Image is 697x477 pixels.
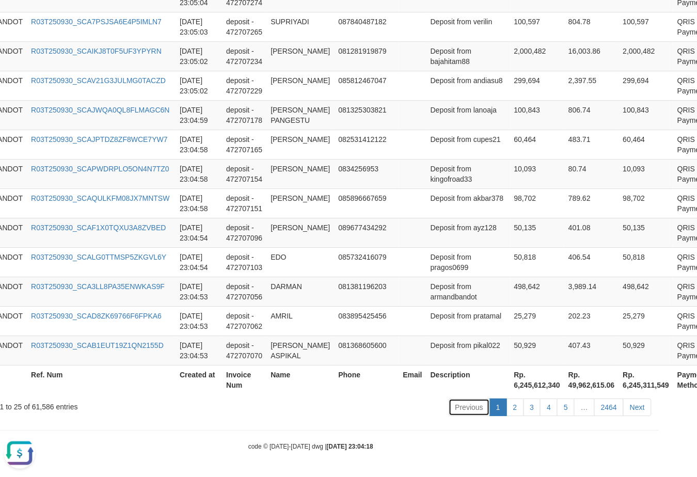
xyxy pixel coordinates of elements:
td: 407.43 [564,336,619,365]
td: 98,702 [510,188,565,218]
td: [PERSON_NAME] ASPIKAL [266,336,334,365]
td: Deposit from akbar378 [426,188,510,218]
td: [DATE] 23:05:02 [176,71,222,100]
td: Deposit from pratamal [426,306,510,336]
td: Deposit from pikal022 [426,336,510,365]
td: AMRIL [266,306,334,336]
td: 081281919879 [335,41,399,71]
td: 085812467047 [335,71,399,100]
td: 2,397.55 [564,71,619,100]
td: 081368605600 [335,336,399,365]
td: 98,702 [619,188,674,218]
td: 100,597 [619,12,674,41]
td: 25,279 [510,306,565,336]
td: deposit - 472707070 [222,336,266,365]
td: 085732416079 [335,247,399,277]
td: 80.74 [564,159,619,188]
td: [DATE] 23:04:53 [176,306,222,336]
a: Previous [449,399,490,416]
td: deposit - 472707265 [222,12,266,41]
td: Deposit from lanoaja [426,100,510,130]
td: [DATE] 23:04:54 [176,218,222,247]
a: 4 [540,399,558,416]
td: deposit - 472707103 [222,247,266,277]
a: R03T250930_SCALG0TTMSP5ZKGVL6Y [31,253,166,261]
th: Name [266,365,334,394]
td: 789.62 [564,188,619,218]
td: 50,929 [510,336,565,365]
th: Rp. 6,245,612,340 [510,365,565,394]
button: Open LiveChat chat widget [4,4,35,35]
td: [DATE] 23:04:58 [176,188,222,218]
td: [PERSON_NAME] [266,71,334,100]
td: 50,929 [619,336,674,365]
td: Deposit from bajahitam88 [426,41,510,71]
td: DARMAN [266,277,334,306]
td: deposit - 472707165 [222,130,266,159]
td: 299,694 [619,71,674,100]
td: 50,818 [510,247,565,277]
td: [PERSON_NAME] [266,218,334,247]
a: R03T250930_SCAF1X0TQXU3A8ZVBED [31,224,166,232]
td: 100,843 [510,100,565,130]
td: 089677434292 [335,218,399,247]
td: 10,093 [619,159,674,188]
td: 60,464 [510,130,565,159]
th: Description [426,365,510,394]
td: 3,989.14 [564,277,619,306]
a: R03T250930_SCAIKJ8T0F5UF3YPYRN [31,47,162,55]
a: R03T250930_SCA7PSJSA6E4P5IMLN7 [31,18,162,26]
td: 081325303821 [335,100,399,130]
a: R03T250930_SCAPWDRPLO5ON4N7TZ0 [31,165,169,173]
a: R03T250930_SCAV21G3JULMG0TACZD [31,76,166,85]
td: SUPRIYADI [266,12,334,41]
td: 401.08 [564,218,619,247]
td: 25,279 [619,306,674,336]
td: 085896667659 [335,188,399,218]
td: 50,135 [619,218,674,247]
td: 081381196203 [335,277,399,306]
th: Rp. 49,962,615.06 [564,365,619,394]
td: 498,642 [510,277,565,306]
a: 3 [524,399,541,416]
a: 2464 [594,399,624,416]
small: code © [DATE]-[DATE] dwg | [248,443,373,450]
td: 100,597 [510,12,565,41]
td: deposit - 472707096 [222,218,266,247]
td: deposit - 472707154 [222,159,266,188]
td: [PERSON_NAME] [266,188,334,218]
td: Deposit from cupes21 [426,130,510,159]
td: deposit - 472707151 [222,188,266,218]
td: 50,818 [619,247,674,277]
td: 2,000,482 [619,41,674,71]
a: Next [623,399,652,416]
td: 50,135 [510,218,565,247]
td: deposit - 472707056 [222,277,266,306]
th: Email [399,365,426,394]
td: [DATE] 23:04:53 [176,336,222,365]
td: 083895425456 [335,306,399,336]
td: [DATE] 23:04:54 [176,247,222,277]
strong: [DATE] 23:04:18 [327,443,373,450]
td: Deposit from kingofroad33 [426,159,510,188]
td: Deposit from verilin [426,12,510,41]
td: 806.74 [564,100,619,130]
td: [PERSON_NAME] [266,41,334,71]
td: 082531412122 [335,130,399,159]
td: 0834256953 [335,159,399,188]
td: Deposit from armandbandot [426,277,510,306]
td: Deposit from andiasu8 [426,71,510,100]
td: 406.54 [564,247,619,277]
td: 16,003.86 [564,41,619,71]
td: deposit - 472707234 [222,41,266,71]
td: [DATE] 23:04:53 [176,277,222,306]
a: 2 [506,399,524,416]
td: [DATE] 23:04:58 [176,159,222,188]
th: Ref. Num [27,365,176,394]
td: deposit - 472707062 [222,306,266,336]
td: 483.71 [564,130,619,159]
td: [DATE] 23:05:02 [176,41,222,71]
th: Rp. 6,245,311,549 [619,365,674,394]
td: 299,694 [510,71,565,100]
td: [PERSON_NAME] [266,159,334,188]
